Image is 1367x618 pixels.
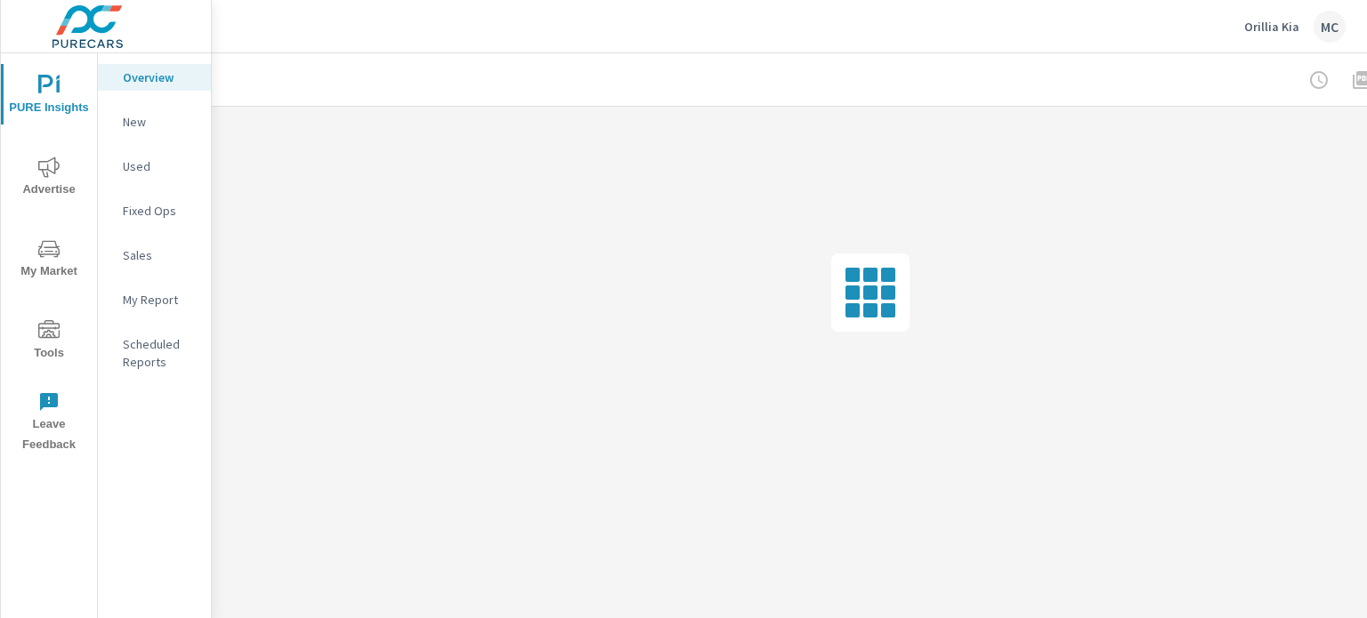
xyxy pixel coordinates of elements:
p: Used [123,157,197,175]
div: Used [98,153,211,180]
div: My Report [98,286,211,313]
span: Leave Feedback [6,391,92,455]
div: Scheduled Reports [98,331,211,375]
div: nav menu [1,53,97,462]
span: PURE Insights [6,75,92,118]
span: Advertise [6,157,92,200]
p: Orillia Kia [1244,19,1299,35]
p: New [123,113,197,131]
div: Fixed Ops [98,197,211,224]
div: MC [1314,11,1346,43]
div: Sales [98,242,211,269]
span: Tools [6,320,92,364]
p: Fixed Ops [123,202,197,220]
p: Sales [123,246,197,264]
div: New [98,108,211,135]
p: Scheduled Reports [123,335,197,371]
p: My Report [123,291,197,309]
div: Overview [98,64,211,91]
span: My Market [6,238,92,282]
p: Overview [123,68,197,86]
